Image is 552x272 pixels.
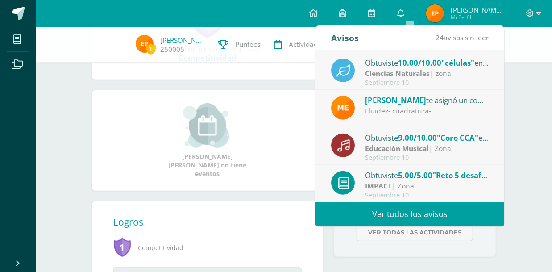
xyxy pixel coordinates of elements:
span: 1 [113,237,131,258]
a: Punteos [212,27,267,63]
a: 250005 [160,45,184,54]
span: Actividades [289,40,325,49]
a: Ver todas las actividades [357,224,473,241]
span: avisos sin leer [436,33,489,42]
a: [PERSON_NAME] [160,36,205,45]
span: 9.00/10.00 [398,133,437,143]
div: te asignó un comentario en 'Coro CCA' para 'Educación Musical' [365,94,489,106]
strong: Educación Musical [365,143,429,153]
span: 10.00/10.00 [398,58,441,68]
a: Actividades [267,27,332,63]
span: "células" [441,58,474,68]
div: | Zona [365,143,489,154]
img: 69133462a42c8d051886f26b65fbd743.png [136,35,154,53]
div: Obtuviste en [365,169,489,181]
div: Fluidez- cuadratura- [365,106,489,116]
div: Obtuviste en [365,57,489,68]
strong: IMPACT [365,181,392,191]
div: Obtuviste en [365,132,489,143]
div: Septiembre 10 [365,79,489,87]
span: Competitividad [113,235,295,260]
span: Mi Perfil [451,13,504,21]
span: [PERSON_NAME] [365,95,426,105]
div: Logros [113,216,302,228]
span: 5.00/5.00 [398,170,432,180]
div: | zona [365,68,489,79]
span: [PERSON_NAME] [PERSON_NAME] [451,5,504,14]
span: 1 [146,43,156,54]
div: Septiembre 10 [365,192,489,199]
img: 69133462a42c8d051886f26b65fbd743.png [426,4,444,22]
span: Punteos [235,40,261,49]
strong: Ciencias Naturales [365,68,430,78]
img: event_small.png [183,103,232,148]
div: | Zona [365,181,489,191]
div: Avisos [331,25,359,50]
div: [PERSON_NAME] [PERSON_NAME] no tiene eventos [163,103,252,178]
span: "Reto 5 desafío en casa" [432,170,521,180]
img: bd5c7d90de01a998aac2bc4ae78bdcd9.png [331,96,355,120]
span: "Coro CCA" [437,133,478,143]
a: Ver todos los avisos [315,202,504,226]
div: Septiembre 10 [365,154,489,162]
span: 24 [436,33,444,42]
